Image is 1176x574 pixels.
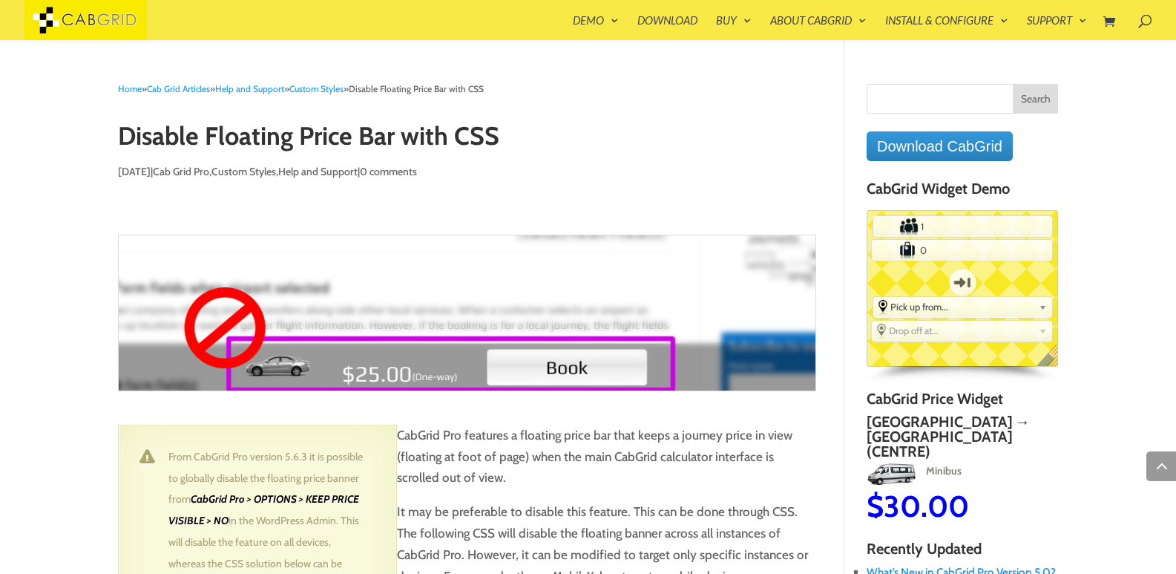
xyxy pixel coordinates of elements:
[865,488,882,524] span: $
[890,301,1033,313] span: Pick up from...
[874,217,919,236] label: Number of Passengers
[118,123,816,157] h1: Disable Floating Price Bar with CSS
[867,541,1058,564] h4: Recently Updated
[865,414,1057,521] a: [GEOGRAPHIC_DATA] → [GEOGRAPHIC_DATA] (Centre)MinibusMinibus$30.00
[118,83,142,94] a: Home
[573,15,619,40] a: Demo
[867,391,1058,414] h4: CabGrid Price Widget
[889,324,1033,336] span: Drop off at...
[118,161,816,194] p: | , , |
[118,235,816,391] img: CabGrid Pro floating price bar
[865,463,915,486] img: Minibus
[1027,15,1087,40] a: Support
[917,464,960,477] span: Minibus
[360,165,417,178] a: 0 comments
[935,262,990,304] label: One-way
[637,15,697,40] a: Download
[118,165,151,178] span: [DATE]
[885,15,1008,40] a: Install & Configure
[873,297,1052,316] div: Select the place the starting address falls within
[349,83,484,94] span: Disable Floating Price Bar with CSS
[24,10,147,26] a: CabGrid Taxi Plugin
[867,131,1013,161] a: Download CabGrid
[919,217,1007,236] input: Number of Passengers
[278,165,358,178] a: Help and Support
[770,15,867,40] a: About CabGrid
[215,83,284,94] a: Help and Support
[153,165,209,178] a: Cab Grid Pro
[873,241,917,260] label: Number of Suitcases
[917,241,1006,260] input: Number of Suitcases
[1037,344,1069,377] span: English
[289,83,344,94] a: Custom Styles
[168,492,359,527] strong: CabGrid Pro > OPTIONS > KEEP PRICE VISIBLE > NO
[882,488,968,524] span: 30.00
[867,180,1058,204] h4: CabGrid Widget Demo
[1057,448,1095,472] img: MPV
[865,414,1057,459] h2: [GEOGRAPHIC_DATA] → [GEOGRAPHIC_DATA] (Centre)
[716,15,752,40] a: Buy
[872,321,1052,340] div: Select the place the destination address is within
[118,83,484,94] span: » » » »
[147,83,210,94] a: Cab Grid Articles
[211,165,276,178] a: Custom Styles
[1013,84,1059,114] input: Search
